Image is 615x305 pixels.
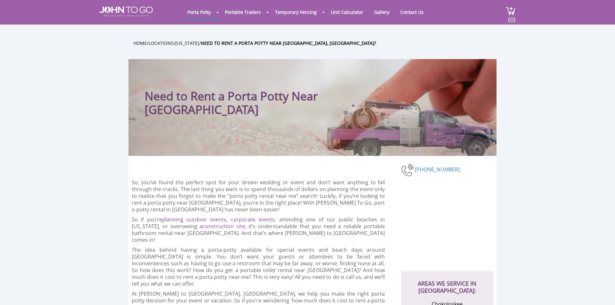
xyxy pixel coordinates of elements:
h2: AREAS WE SERVICE IN [GEOGRAPHIC_DATA]: [408,271,487,294]
a: [US_STATE] [175,40,199,46]
a: Portable Trailers [220,6,266,18]
a: Unit Calculator [326,6,368,18]
p: So, you’ve found the perfect spot for your dream wedding or event and don’t want anything to fall... [132,179,385,213]
a: Locations [149,40,174,46]
a: construction site [202,223,245,230]
a: Temporary Fencing [270,6,322,18]
ul: / / / [133,39,501,47]
img: JOHN to go [99,6,153,17]
a: Need to Rent a Porta Potty Near [GEOGRAPHIC_DATA], [GEOGRAPHIC_DATA]? [201,40,376,46]
h1: Need to Rent a Porta Potty Near [GEOGRAPHIC_DATA] [145,72,353,117]
a: planning outdoor events, corporate events [162,216,275,223]
img: phone-number [401,163,415,177]
p: So if you’re , attending one of our public beaches in [US_STATE], or overseeing a , it’s understa... [132,216,385,243]
a: Home [133,40,147,46]
a: [PHONE_NUMBER] [415,166,460,173]
a: Contact Us [395,6,428,18]
a: Porta Potty [183,6,216,18]
img: cart a [506,6,516,15]
img: Truck [319,96,493,156]
p: The idea behind having a porta-potty available for special events and beach days around [GEOGRAPH... [132,247,385,287]
a: Gallery [369,6,394,18]
span: (0) [508,10,516,24]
